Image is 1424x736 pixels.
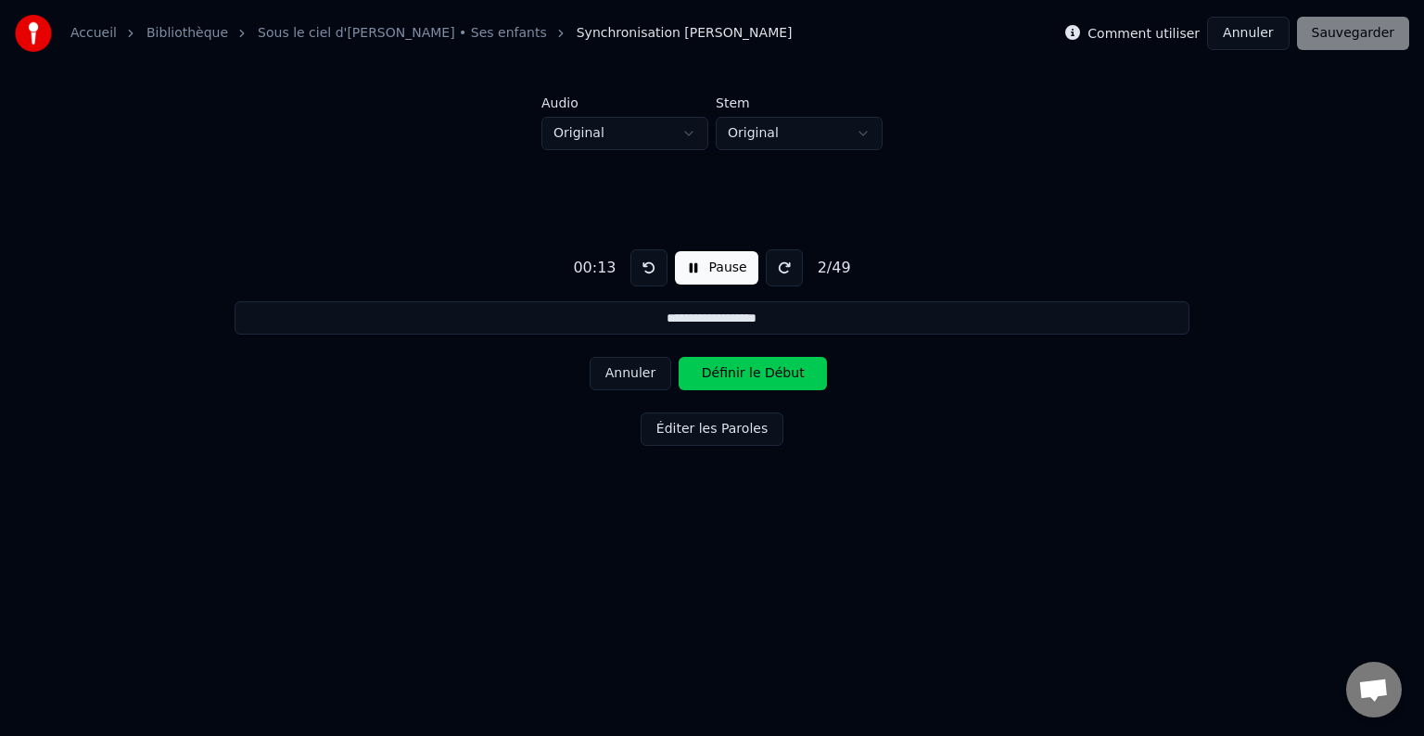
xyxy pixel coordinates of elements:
[258,24,547,43] a: Sous le ciel d'[PERSON_NAME] • Ses enfants
[1207,17,1289,50] button: Annuler
[577,24,793,43] span: Synchronisation [PERSON_NAME]
[641,412,783,446] button: Éditer les Paroles
[1087,27,1200,40] label: Comment utiliser
[70,24,117,43] a: Accueil
[146,24,228,43] a: Bibliothèque
[590,357,671,390] button: Annuler
[541,96,708,109] label: Audio
[675,251,757,285] button: Pause
[1346,662,1402,717] div: Ouvrir le chat
[70,24,793,43] nav: breadcrumb
[566,257,623,279] div: 00:13
[810,257,858,279] div: 2 / 49
[15,15,52,52] img: youka
[716,96,883,109] label: Stem
[679,357,827,390] button: Définir le Début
